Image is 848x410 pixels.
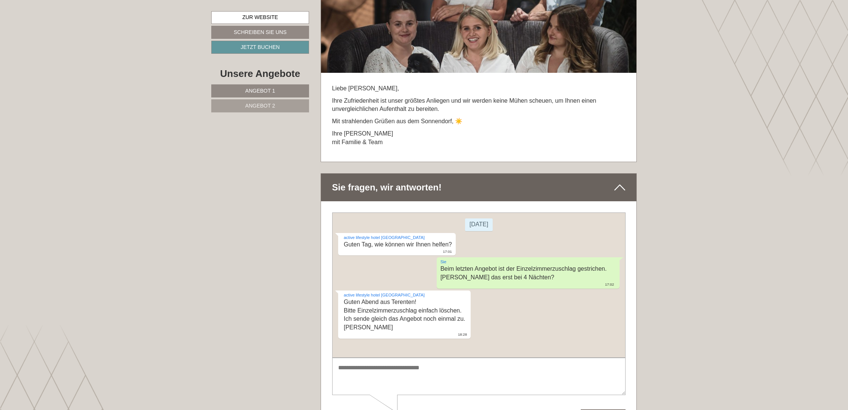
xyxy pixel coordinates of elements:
div: [DATE] [133,6,160,19]
small: 17:01 [12,37,120,42]
div: Beim letzten Angebot ist der Einzelzimmerzuschlag gestrichen. [PERSON_NAME] das erst bei 4 Nächten? [105,45,287,76]
a: Schreiben Sie uns [211,26,309,39]
p: Ihre Zufriedenheit ist unser größtes Anliegen und wir werden keine Mühen scheuen, um Ihnen einen ... [332,97,626,114]
small: 18:28 [12,119,135,125]
div: active lifestyle hotel [GEOGRAPHIC_DATA] [12,22,120,28]
span: Angebot 2 [245,103,275,109]
span: Angebot 1 [245,88,275,94]
small: 17:02 [108,69,282,75]
a: Jetzt buchen [211,41,309,54]
div: Sie fragen, wir antworten! [321,174,637,201]
div: Guten Abend aus Terenten! Bitte Einzelzimmerzuschlag einfach löschen. Ich sende gleich das Angebo... [6,78,138,126]
p: Mit strahlenden Grüßen aus dem Sonnendorf, ☀️ [332,117,626,126]
a: Zur Website [211,11,309,24]
div: Unsere Angebote [211,67,309,81]
p: Liebe [PERSON_NAME], [332,84,626,93]
div: Guten Tag, wie können wir Ihnen helfen? [6,21,124,43]
div: active lifestyle hotel [GEOGRAPHIC_DATA] [12,80,135,86]
p: Ihre [PERSON_NAME] mit Familie & Team [332,130,626,147]
button: Senden [249,197,293,210]
div: Sie [108,46,282,52]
